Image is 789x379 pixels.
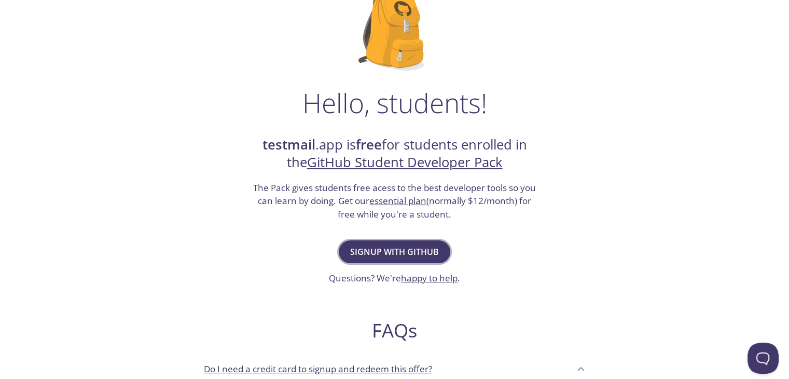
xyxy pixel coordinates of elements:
[350,245,439,259] span: Signup with GitHub
[369,195,426,207] a: essential plan
[329,272,460,285] h3: Questions? We're .
[302,87,487,118] h1: Hello, students!
[252,136,537,172] h2: .app is for students enrolled in the
[339,240,450,263] button: Signup with GitHub
[204,362,432,376] p: Do I need a credit card to signup and redeem this offer?
[748,343,779,374] iframe: Help Scout Beacon - Open
[252,181,537,221] h3: The Pack gives students free acess to the best developer tools so you can learn by doing. Get our...
[307,153,503,171] a: GitHub Student Developer Pack
[356,136,382,154] strong: free
[262,136,315,154] strong: testmail
[401,272,458,284] a: happy to help
[196,319,594,342] h2: FAQs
